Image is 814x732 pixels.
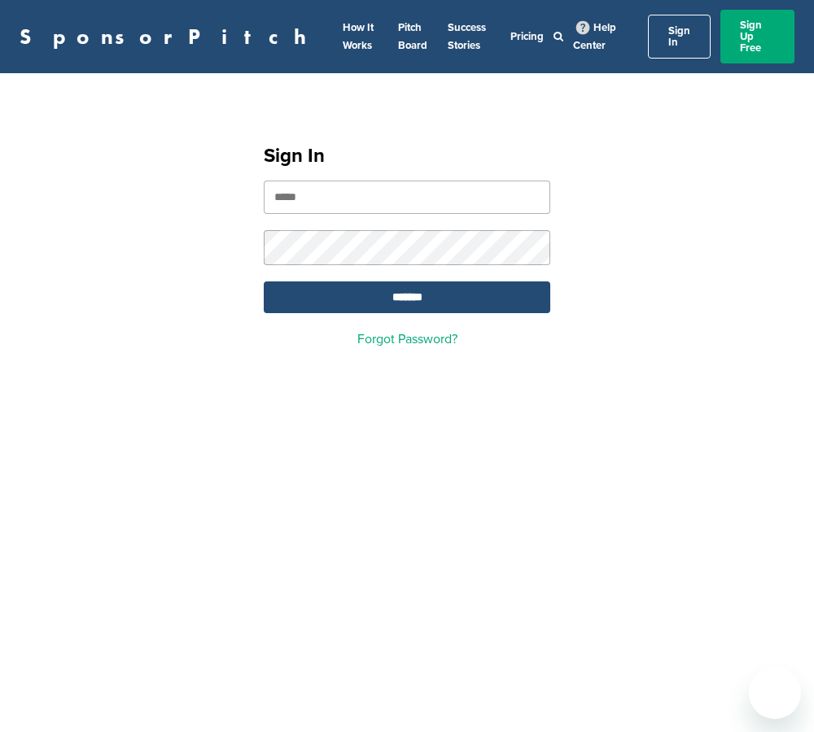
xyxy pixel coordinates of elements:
a: Forgot Password? [357,331,457,347]
a: Pitch Board [398,21,427,52]
iframe: Button to launch messaging window [749,667,801,719]
h1: Sign In [264,142,550,171]
a: SponsorPitch [20,26,317,47]
a: Help Center [573,18,616,55]
a: Pricing [510,30,544,43]
a: How It Works [343,21,374,52]
a: Sign Up Free [720,10,794,63]
a: Sign In [648,15,711,59]
a: Success Stories [448,21,486,52]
